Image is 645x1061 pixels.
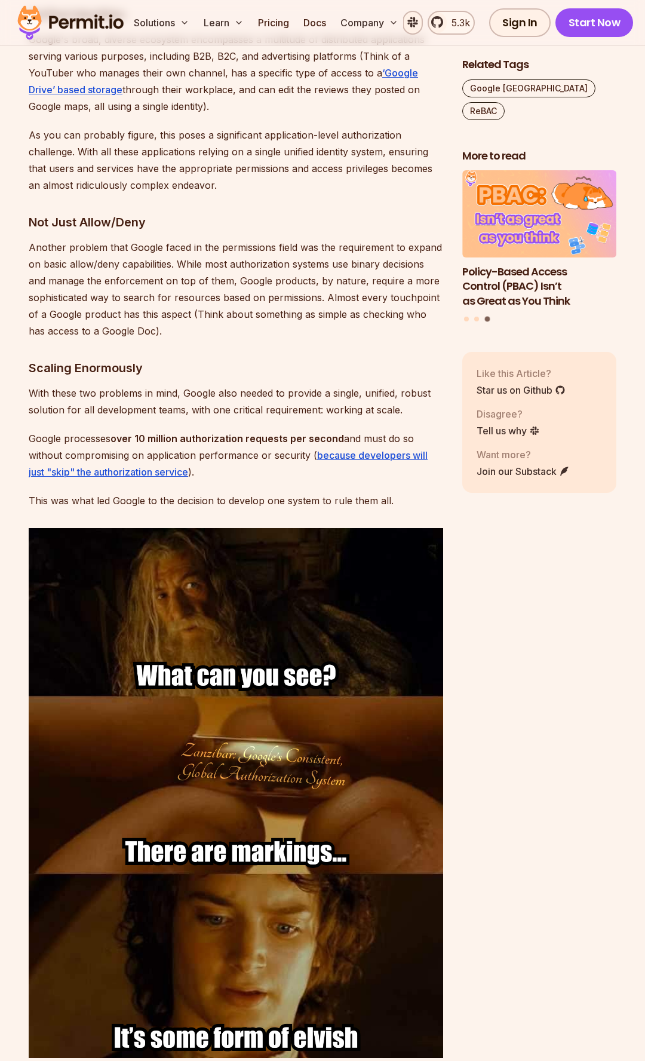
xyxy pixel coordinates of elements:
h3: Scaling Enormously [29,358,443,378]
button: Learn [199,11,248,35]
a: Docs [299,11,331,35]
button: Go to slide 3 [485,316,490,321]
button: Go to slide 1 [464,317,469,321]
strong: over 10 million authorization requests per second [110,433,344,444]
button: Go to slide 2 [474,317,479,321]
h3: Policy-Based Access Control (PBAC) Isn’t as Great as You Think [462,265,616,309]
a: Pricing [253,11,294,35]
p: This was what led Google to the decision to develop one system to rule them all. [29,492,443,509]
a: Policy-Based Access Control (PBAC) Isn’t as Great as You ThinkPolicy-Based Access Control (PBAC) ... [462,171,616,309]
h2: Related Tags [462,57,616,72]
a: Start Now [555,8,634,37]
button: Solutions [129,11,194,35]
div: Posts [462,171,616,324]
a: 5.3k [428,11,475,35]
button: Company [336,11,403,35]
a: ReBAC [462,102,505,120]
a: Sign In [489,8,551,37]
p: Google processes and must do so without compromising on application performance or security ( ). [29,430,443,480]
p: Google's broad, diverse ecosystem encompasses a multitude of distributed applications serving var... [29,31,443,115]
a: Join our Substack [477,464,570,479]
span: 5.3k [444,16,470,30]
img: Policy-Based Access Control (PBAC) Isn’t as Great as You Think [462,171,616,257]
img: Untitled (95).png [29,528,443,1058]
a: Star us on Github [477,383,566,397]
p: Another problem that Google faced in the permissions field was the requirement to expand on basic... [29,239,443,339]
h3: Not Just Allow/Deny [29,213,443,232]
img: Permit logo [12,2,129,43]
a: ‘Google Drive’ based storage [29,67,418,96]
li: 3 of 3 [462,171,616,309]
a: Google [GEOGRAPHIC_DATA] [462,79,595,97]
p: As you can probably figure, this poses a significant application-level authorization challenge. W... [29,127,443,194]
a: because developers will just "skip" the authorization service [29,449,428,478]
p: Like this Article? [477,366,566,381]
h2: More to read [462,149,616,164]
p: Want more? [477,447,570,462]
p: Disagree? [477,407,540,421]
a: Tell us why [477,424,540,438]
p: With these two problems in mind, Google also needed to provide a single, unified, robust solution... [29,385,443,418]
